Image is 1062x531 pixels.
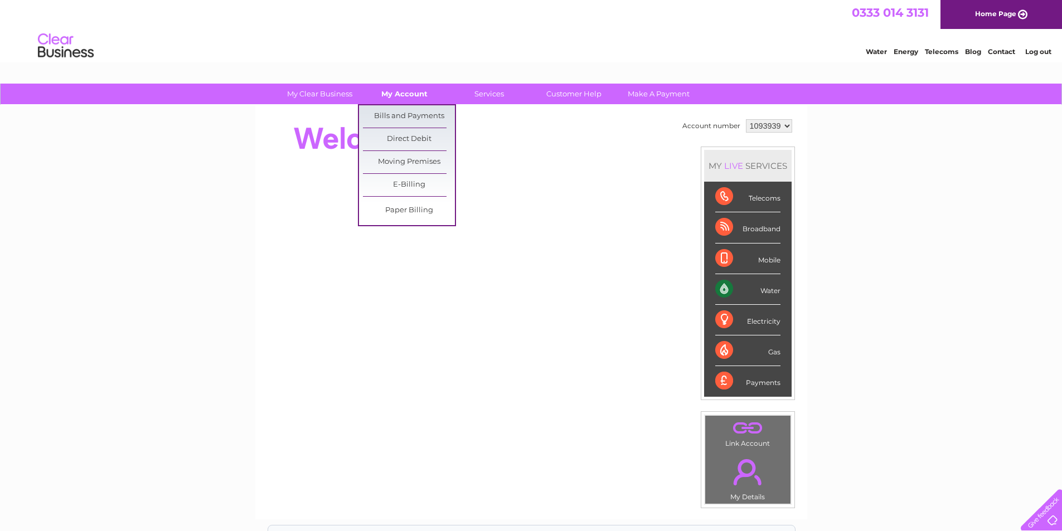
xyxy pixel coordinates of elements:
[274,84,366,104] a: My Clear Business
[722,160,745,171] div: LIVE
[708,452,788,491] a: .
[715,212,780,243] div: Broadband
[705,450,791,504] td: My Details
[866,47,887,56] a: Water
[528,84,620,104] a: Customer Help
[363,105,455,128] a: Bills and Payments
[715,366,780,396] div: Payments
[363,199,455,222] a: Paper Billing
[708,418,788,438] a: .
[715,335,780,366] div: Gas
[715,243,780,274] div: Mobile
[268,6,795,54] div: Clear Business is a trading name of Verastar Limited (registered in [GEOGRAPHIC_DATA] No. 3667643...
[704,150,792,182] div: MY SERVICES
[443,84,535,104] a: Services
[988,47,1015,56] a: Contact
[715,305,780,335] div: Electricity
[965,47,981,56] a: Blog
[680,116,743,135] td: Account number
[363,128,455,150] a: Direct Debit
[363,151,455,173] a: Moving Premises
[37,29,94,63] img: logo.png
[715,182,780,212] div: Telecoms
[852,6,929,20] a: 0333 014 3131
[925,47,958,56] a: Telecoms
[894,47,918,56] a: Energy
[1025,47,1051,56] a: Log out
[358,84,450,104] a: My Account
[363,174,455,196] a: E-Billing
[705,415,791,450] td: Link Account
[715,274,780,305] div: Water
[613,84,705,104] a: Make A Payment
